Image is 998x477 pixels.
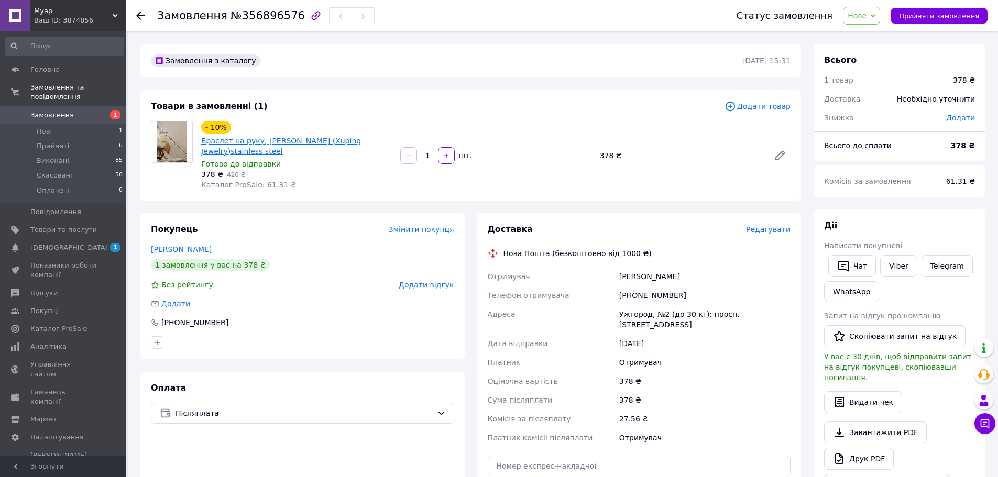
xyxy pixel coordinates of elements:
[119,186,123,195] span: 0
[824,391,902,413] button: Видати чек
[30,83,126,102] span: Замовлення та повідомлення
[488,310,516,318] span: Адреса
[151,383,186,393] span: Оплата
[30,415,57,424] span: Маркет
[974,413,995,434] button: Чат з покупцем
[201,137,361,156] a: Браслет на руку, [PERSON_NAME] (Xuping Jewelry)stainless steel
[951,141,975,150] b: 378 ₴
[37,156,69,165] span: Виконані
[617,267,793,286] div: [PERSON_NAME]
[30,387,97,406] span: Гаманець компанії
[922,255,973,277] a: Telegram
[828,255,876,277] button: Чат
[30,306,59,316] span: Покупці
[596,148,765,163] div: 378 ₴
[488,291,569,299] span: Телефон отримувача
[115,171,123,180] span: 50
[34,6,113,16] span: Муар
[501,248,654,259] div: Нова Пошта (безкоштовно від 1000 ₴)
[488,339,548,348] span: Дата відправки
[30,342,67,351] span: Аналітика
[488,396,553,404] span: Сума післяплати
[617,428,793,447] div: Отримувач
[399,281,454,289] span: Додати відгук
[161,299,190,308] span: Додати
[824,220,837,230] span: Дії
[891,8,988,24] button: Прийняти замовлення
[151,101,268,111] span: Товари в замовленні (1)
[30,432,84,442] span: Налаштування
[824,352,971,382] span: У вас є 30 днів, щоб відправити запит на відгук покупцеві, скопіювавши посилання.
[824,241,902,250] span: Написати покупцеві
[37,171,72,180] span: Скасовані
[115,156,123,165] span: 85
[30,207,81,217] span: Повідомлення
[176,407,433,419] span: Післяплата
[746,225,791,234] span: Редагувати
[953,75,975,85] div: 378 ₴
[488,358,521,367] span: Платник
[617,353,793,372] div: Отримувач
[946,114,975,122] span: Додати
[880,255,917,277] a: Viber
[110,243,120,252] span: 1
[488,434,593,442] span: Платник комісії післяплати
[946,177,975,185] span: 61.31 ₴
[30,324,87,334] span: Каталог ProSale
[30,243,108,252] span: [DEMOGRAPHIC_DATA]
[617,334,793,353] div: [DATE]
[488,224,533,234] span: Доставка
[488,456,791,476] input: Номер експрес-накладної
[824,177,911,185] span: Комісія за замовлення
[37,141,69,151] span: Прийняті
[617,391,793,409] div: 378 ₴
[824,312,940,320] span: Запит на відгук про компанію
[617,286,793,305] div: [PHONE_NUMBER]
[824,141,892,150] span: Всього до сплати
[742,57,791,65] time: [DATE] 15:31
[824,421,927,443] a: Завантажити PDF
[488,377,558,385] span: Оціночна вартість
[157,9,227,22] span: Замовлення
[488,272,530,281] span: Отримувач
[725,101,791,112] span: Додати товар
[456,150,473,161] div: шт.
[488,415,571,423] span: Комісія за післяплату
[151,245,212,253] a: [PERSON_NAME]
[161,281,213,289] span: Без рейтингу
[824,448,894,470] a: Друк PDF
[231,9,305,22] span: №356896576
[824,114,854,122] span: Знижка
[617,372,793,391] div: 378 ₴
[824,76,853,84] span: 1 товар
[899,12,979,20] span: Прийняти замовлення
[201,181,296,189] span: Каталог ProSale: 61.31 ₴
[30,261,97,280] span: Показники роботи компанії
[37,186,70,195] span: Оплачені
[119,127,123,136] span: 1
[824,95,860,103] span: Доставка
[891,87,981,110] div: Необхідно уточнити
[617,409,793,428] div: 27.56 ₴
[136,10,145,21] div: Повернутися назад
[37,127,52,136] span: Нові
[30,65,60,74] span: Головна
[201,170,223,179] span: 378 ₴
[824,325,966,347] button: Скопіювати запит на відгук
[151,54,260,67] div: Замовлення з каталогу
[227,171,246,179] span: 420 ₴
[770,145,791,166] a: Редагувати
[30,289,58,298] span: Відгуки
[30,360,97,379] span: Управління сайтом
[30,110,74,120] span: Замовлення
[157,121,188,162] img: Браслет на руку, Клевер (Xuping Jewelry)stainless steel
[119,141,123,151] span: 6
[389,225,454,234] span: Змінити покупця
[848,12,867,20] span: Нове
[110,110,120,119] span: 1
[617,305,793,334] div: Ужгород, №2 (до 30 кг): просп. [STREET_ADDRESS]
[30,225,97,235] span: Товари та послуги
[201,160,281,168] span: Готово до відправки
[824,281,879,302] a: WhatsApp
[34,16,126,25] div: Ваш ID: 3874856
